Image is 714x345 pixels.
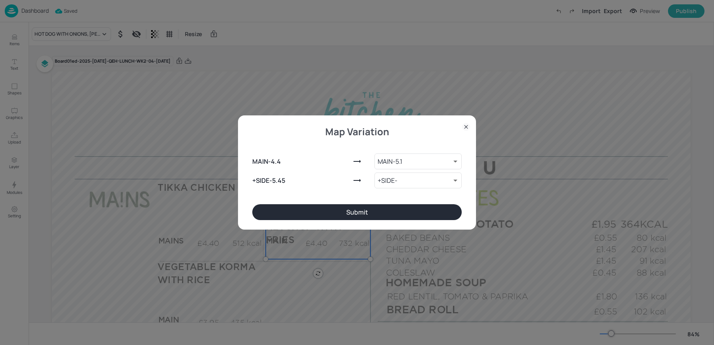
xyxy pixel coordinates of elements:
[374,172,462,188] div: +SIDE-
[252,157,340,166] div: MAIN - 4.4
[374,153,462,169] div: MAIN-5.1
[252,129,462,134] p: Map Variation
[252,176,340,185] div: +SIDE - 5.45
[252,204,462,220] button: Submit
